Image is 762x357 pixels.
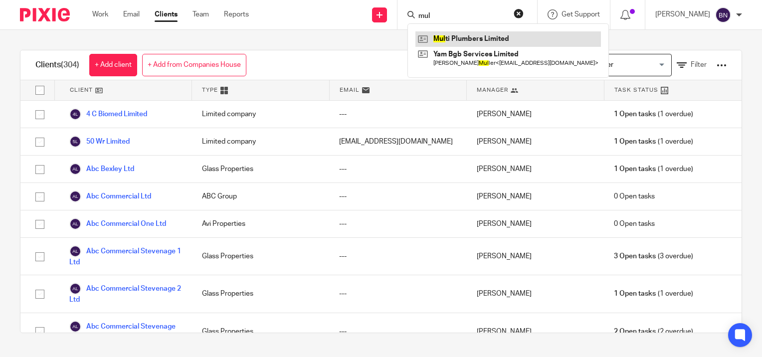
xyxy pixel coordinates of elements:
[69,283,182,305] a: Abc Commercial Stevenage 2 Ltd
[61,61,79,69] span: (304)
[467,183,604,210] div: [PERSON_NAME]
[467,156,604,182] div: [PERSON_NAME]
[92,9,108,19] a: Work
[614,219,655,229] span: 0 Open tasks
[69,321,182,343] a: Abc Commercial Stevenage Westgate Ltd
[614,251,656,261] span: 3 Open tasks
[192,9,209,19] a: Team
[69,321,81,333] img: svg%3E
[192,101,330,128] div: Limited company
[329,101,467,128] div: ---
[467,128,604,155] div: [PERSON_NAME]
[329,275,467,312] div: ---
[329,128,467,155] div: [EMAIL_ADDRESS][DOMAIN_NAME]
[467,238,604,275] div: [PERSON_NAME]
[224,9,249,19] a: Reports
[329,183,467,210] div: ---
[329,210,467,237] div: ---
[467,313,604,350] div: [PERSON_NAME]
[142,54,246,76] a: + Add from Companies House
[70,86,93,94] span: Client
[417,12,507,21] input: Search
[614,327,693,337] span: (2 overdue)
[69,283,81,295] img: svg%3E
[20,8,70,21] img: Pixie
[192,313,330,350] div: Glass Properties
[69,136,81,148] img: svg%3E
[614,164,693,174] span: (1 overdue)
[35,60,79,70] h1: Clients
[329,313,467,350] div: ---
[155,9,178,19] a: Clients
[340,86,360,94] span: Email
[536,50,727,80] div: View:
[69,218,166,230] a: Abc Commercial One Ltd
[69,163,134,175] a: Abc Bexley Ltd
[69,163,81,175] img: svg%3E
[467,275,604,312] div: [PERSON_NAME]
[467,210,604,237] div: [PERSON_NAME]
[69,218,81,230] img: svg%3E
[614,137,693,147] span: (1 overdue)
[614,86,658,94] span: Task Status
[69,190,151,202] a: Abc Commercial Ltd
[614,251,693,261] span: (3 overdue)
[614,109,693,119] span: (1 overdue)
[614,289,693,299] span: (1 overdue)
[192,156,330,182] div: Glass Properties
[614,109,656,119] span: 1 Open tasks
[467,101,604,128] div: [PERSON_NAME]
[614,164,656,174] span: 1 Open tasks
[202,86,218,94] span: Type
[329,238,467,275] div: ---
[655,9,710,19] p: [PERSON_NAME]
[562,11,600,18] span: Get Support
[69,245,182,267] a: Abc Commercial Stevenage 1 Ltd
[614,289,656,299] span: 1 Open tasks
[691,61,707,68] span: Filter
[614,327,656,337] span: 2 Open tasks
[477,86,508,94] span: Manager
[192,238,330,275] div: Glass Properties
[89,54,137,76] a: + Add client
[614,137,656,147] span: 1 Open tasks
[573,56,666,74] input: Search for option
[69,136,130,148] a: 50 Wr Limited
[614,191,655,201] span: 0 Open tasks
[69,108,81,120] img: svg%3E
[715,7,731,23] img: svg%3E
[123,9,140,19] a: Email
[192,275,330,312] div: Glass Properties
[69,108,147,120] a: 4 C Biomed Limited
[514,8,524,18] button: Clear
[329,156,467,182] div: ---
[192,128,330,155] div: Limited company
[69,245,81,257] img: svg%3E
[69,190,81,202] img: svg%3E
[30,81,49,100] input: Select all
[192,210,330,237] div: Avi Properties
[572,54,672,76] div: Search for option
[192,183,330,210] div: ABC Group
